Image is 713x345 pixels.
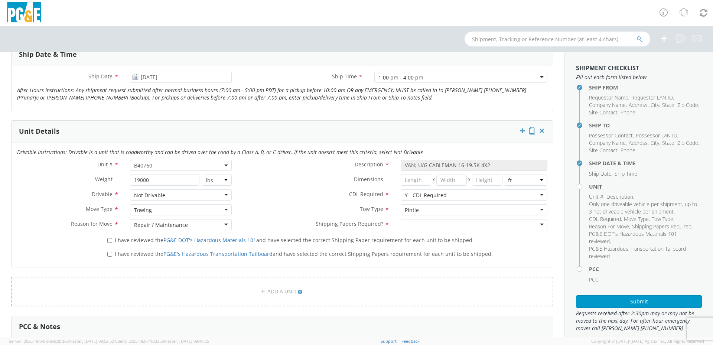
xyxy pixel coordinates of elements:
[107,238,112,243] input: I have reviewed thePG&E DOT's Hazardous Materials 101and have selected the correct Shipping Paper...
[632,223,691,230] span: Shipping Papers Required
[378,74,423,81] div: 1:00 pm - 4:00 pm
[115,250,493,257] span: I have reviewed the and have selected the correct Shipping Papers requirement for each unit to be...
[589,223,630,230] li: ,
[662,101,675,109] li: ,
[95,176,113,183] span: Weight
[465,32,650,46] input: Shipment, Tracking or Reference Number (at least 4 chars)
[88,73,113,80] span: Ship Date
[589,201,700,215] li: ,
[19,323,60,331] h3: PCC & Notes
[629,101,648,108] span: Address
[164,338,209,344] span: master, [DATE] 09:46:25
[621,147,635,154] span: Phone
[69,338,114,344] span: master, [DATE] 09:52:52
[115,338,209,344] span: Client: 2025.18.0-71d3358
[629,139,648,146] span: Address
[606,193,634,201] li: ,
[360,205,383,212] span: Tow Type
[589,215,622,223] li: ,
[629,139,649,147] li: ,
[589,160,702,166] h4: Ship Date & Time
[629,101,649,109] li: ,
[134,221,188,229] div: Repair / Maintenance
[589,170,612,177] span: Ship Date
[401,338,420,344] a: Feedback
[589,223,629,230] span: Reason For Move
[589,94,628,101] span: Requestor Name
[6,2,43,24] img: pge-logo-06675f144f4cfa6a6814.png
[134,162,228,169] span: B40760
[624,215,649,222] span: Move Type
[71,220,113,227] span: Reason for Move
[19,128,59,135] h3: Unit Details
[401,175,431,186] input: Length
[589,132,633,139] span: Possessor Contact
[636,132,677,139] span: Possessor LAN ID
[316,220,383,227] span: Shipping Papers Required?
[354,176,383,183] span: Dimensions
[589,101,626,108] span: Company Name
[589,276,599,283] span: PCC
[589,109,619,116] li: ,
[589,193,603,200] span: Unit #
[405,206,419,214] div: Pintle
[349,191,383,198] span: CDL Required
[134,192,165,199] div: Not Drivable
[163,250,273,257] a: PG&E's Hazardous Transportation Tailboard
[606,193,633,200] span: Description
[576,74,702,81] span: Fill out each form listed below
[576,295,702,308] button: Submit
[86,205,113,212] span: Move Type
[19,51,77,58] h3: Ship Date & Time
[163,237,256,244] a: PG&E DOT's Hazardous Materials 101
[589,139,626,146] span: Company Name
[651,101,659,108] span: City
[576,310,702,332] span: Requests received after 2:30pm may or may not be moved to the next day. For after hour emergency ...
[621,109,635,116] span: Phone
[107,252,112,257] input: I have reviewed thePG&E's Hazardous Transportation Tailboardand have selected the correct Shippin...
[662,101,674,108] span: State
[589,230,677,245] span: PG&E DOT's Hazardous Materials 101 reviewed
[589,215,621,222] span: CDL Required
[677,139,699,147] li: ,
[589,139,627,147] li: ,
[589,201,697,215] span: Only one driveable vehicle per shipment, up to 3 not driveable vehicle per shipment
[631,94,674,101] li: ,
[589,170,613,178] li: ,
[632,223,693,230] li: ,
[591,338,704,344] span: Copyright © [DATE]-[DATE] Agistix Inc., All Rights Reserved
[472,175,502,186] input: Height
[134,206,152,214] div: Towing
[652,215,674,223] li: ,
[115,237,474,244] span: I have reviewed the and have selected the correct Shipping Paper requirement for each unit to be ...
[576,64,639,72] strong: Shipment Checklist
[431,175,436,186] span: X
[589,147,618,154] span: Site Contact
[677,101,699,109] li: ,
[615,170,637,177] span: Ship Time
[662,139,675,147] li: ,
[589,147,619,154] li: ,
[92,191,113,198] span: Drivable
[677,101,698,108] span: Zip Code
[11,277,553,306] a: ADD A UNIT
[589,123,702,128] h4: Ship To
[631,94,673,101] span: Requestor LAN ID
[17,149,423,156] i: Drivable Instructions: Drivable is a unit that is roadworthy and can be driven over the road by a...
[589,184,702,189] h4: Unit
[636,132,678,139] li: ,
[130,160,232,171] span: B40760
[381,338,397,344] a: Support
[589,85,702,90] h4: Ship From
[589,266,702,272] h4: PCC
[624,215,650,223] li: ,
[17,87,526,101] i: After Hours Instructions: Any shipment request submitted after normal business hours (7:00 am - 5...
[651,101,660,109] li: ,
[651,139,660,147] li: ,
[589,132,634,139] li: ,
[589,230,700,245] li: ,
[9,338,114,344] span: Server: 2025.18.0-bb0e0c2bd68
[355,161,383,168] span: Description
[677,139,698,146] span: Zip Code
[589,101,627,109] li: ,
